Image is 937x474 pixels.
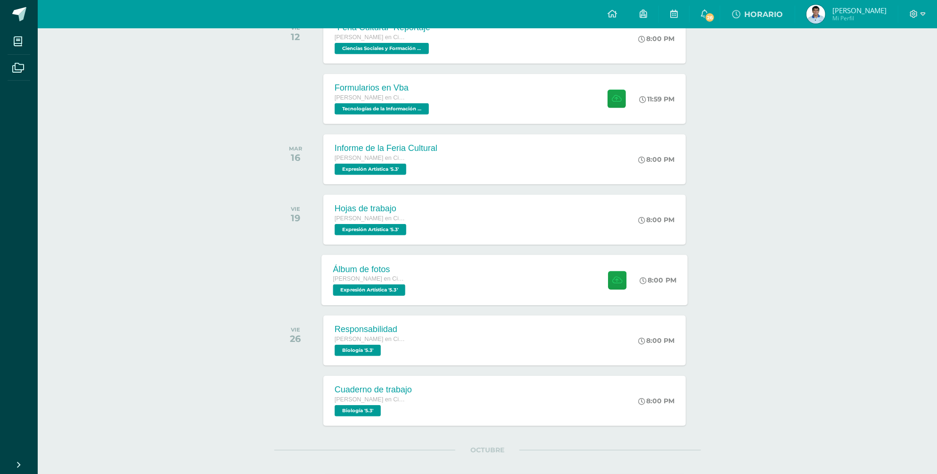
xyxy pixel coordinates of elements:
[333,264,408,274] div: Álbum de fotos
[291,31,300,42] div: 12
[638,336,674,345] div: 8:00 PM
[335,43,429,54] span: Ciencias Sociales y Formación Ciudadana 5 '5.3'
[335,83,431,93] div: Formularios en Vba
[335,94,405,101] span: [PERSON_NAME] en Ciencias y Letras
[335,405,381,416] span: Biología '5.3'
[335,324,405,334] div: Responsabilidad
[291,212,300,224] div: 19
[638,155,674,164] div: 8:00 PM
[335,385,412,395] div: Cuaderno de trabajo
[335,345,381,356] span: Biología '5.3'
[335,155,405,161] span: [PERSON_NAME] en Ciencias y Letras
[335,224,406,235] span: Expresión Artística '5.3'
[333,275,404,282] span: [PERSON_NAME] en Ciencias y Letras
[335,103,429,115] span: Tecnologías de la Información y Comunicación 5 '5.3'
[291,206,300,212] div: VIE
[290,326,301,333] div: VIE
[335,336,405,342] span: [PERSON_NAME] en Ciencias y Letras
[455,446,519,454] span: OCTUBRE
[335,34,405,41] span: [PERSON_NAME] en Ciencias y Letras
[638,216,674,224] div: 8:00 PM
[638,397,674,405] div: 8:00 PM
[744,10,783,19] span: HORARIO
[335,396,405,403] span: [PERSON_NAME] en Ciencias y Letras
[806,5,825,24] img: 66f107d75b7dbb8c348fe9e33efb9ef5.png
[832,14,887,22] span: Mi Perfil
[335,215,405,222] span: [PERSON_NAME] en Ciencias y Letras
[335,204,409,214] div: Hojas de trabajo
[638,34,674,43] div: 8:00 PM
[832,6,887,15] span: [PERSON_NAME]
[290,333,301,344] div: 26
[640,276,676,284] div: 8:00 PM
[289,152,302,163] div: 16
[289,145,302,152] div: MAR
[705,12,715,23] span: 26
[333,284,405,296] span: Expresión Artística '5.3'
[335,143,437,153] div: Informe de la Feria Cultural
[639,95,674,103] div: 11:59 PM
[335,164,406,175] span: Expresión Artística '5.3'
